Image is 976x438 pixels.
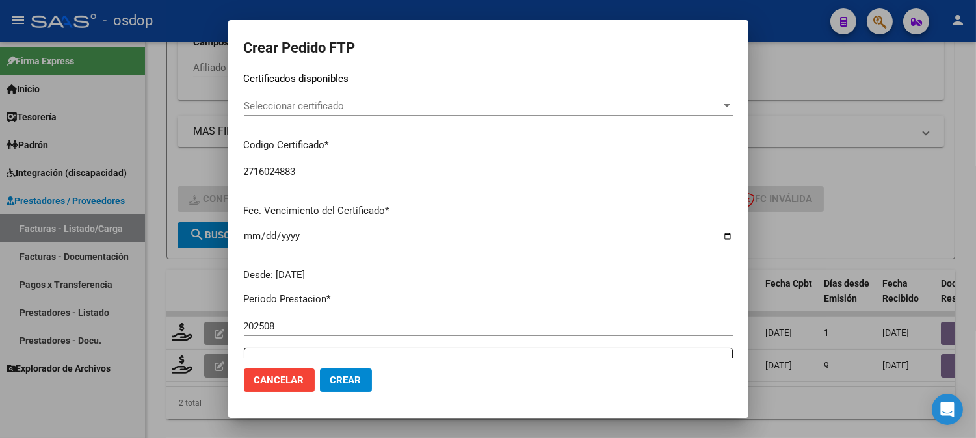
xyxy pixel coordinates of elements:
[244,138,733,153] p: Codigo Certificado
[932,394,963,425] div: Open Intercom Messenger
[244,71,733,86] p: Certificados disponibles
[244,292,733,307] p: Periodo Prestacion
[244,100,721,112] span: Seleccionar certificado
[244,268,733,283] div: Desde: [DATE]
[330,374,362,386] span: Crear
[254,374,304,386] span: Cancelar
[320,368,372,392] button: Crear
[244,36,733,60] h2: Crear Pedido FTP
[244,368,315,392] button: Cancelar
[244,203,733,218] p: Fec. Vencimiento del Certificado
